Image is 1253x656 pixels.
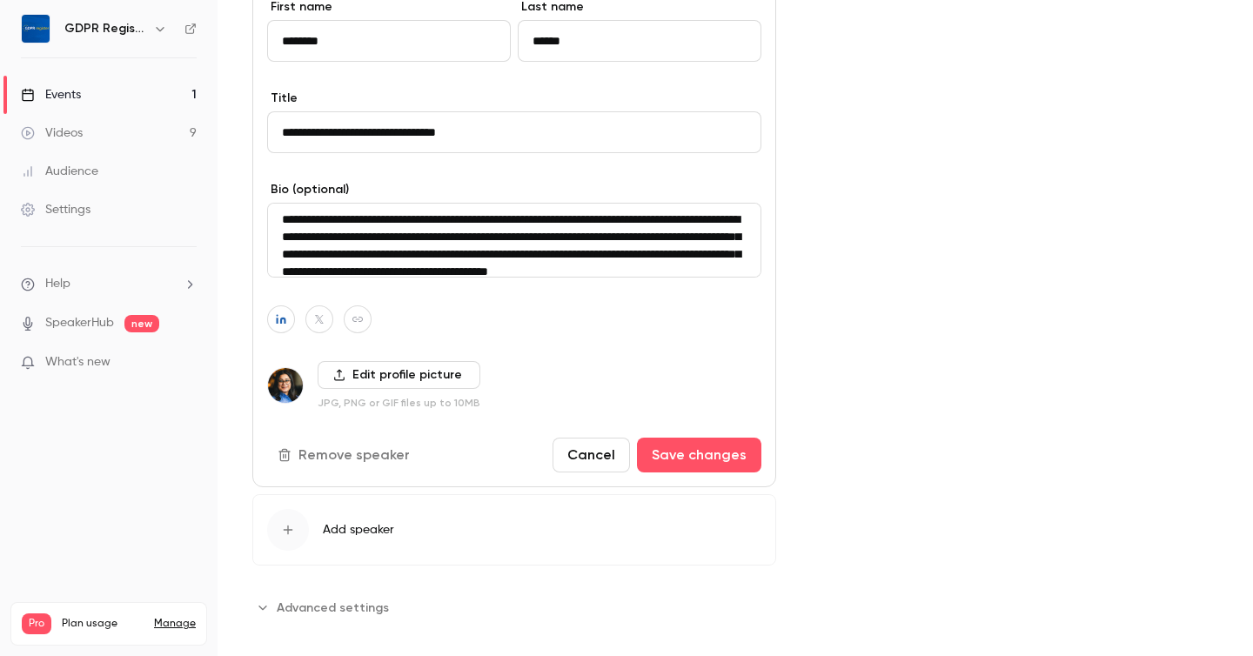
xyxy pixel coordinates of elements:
label: Bio (optional) [267,181,761,198]
div: Events [21,86,81,104]
li: help-dropdown-opener [21,275,197,293]
div: Audience [21,163,98,180]
span: Pro [22,613,51,634]
div: Videos [21,124,83,142]
button: Cancel [553,438,630,472]
button: Advanced settings [252,593,399,621]
p: JPG, PNG or GIF files up to 10MB [318,396,480,410]
a: Manage [154,617,196,631]
span: Advanced settings [277,599,389,617]
label: Title [267,90,761,107]
span: new [124,315,159,332]
button: Save changes [637,438,761,472]
img: Aakritee Tiwari [268,368,303,403]
span: Help [45,275,70,293]
section: Advanced settings [252,593,776,621]
div: Settings [21,201,90,218]
a: SpeakerHub [45,314,114,332]
img: GDPR Register [22,15,50,43]
button: Add speaker [252,494,776,566]
span: Plan usage [62,617,144,631]
label: Edit profile picture [318,361,480,389]
span: What's new [45,353,111,372]
button: Remove speaker [267,438,424,472]
h6: GDPR Register [64,20,146,37]
span: Add speaker [323,521,394,539]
